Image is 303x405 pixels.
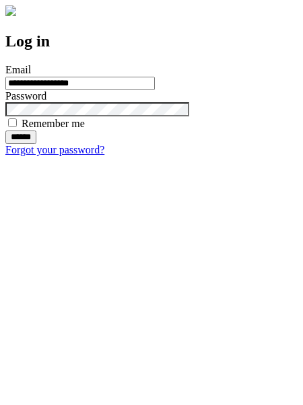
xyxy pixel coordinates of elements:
[22,118,85,129] label: Remember me
[5,90,46,102] label: Password
[5,5,16,16] img: logo-4e3dc11c47720685a147b03b5a06dd966a58ff35d612b21f08c02c0306f2b779.png
[5,64,31,75] label: Email
[5,32,298,50] h2: Log in
[5,144,104,155] a: Forgot your password?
